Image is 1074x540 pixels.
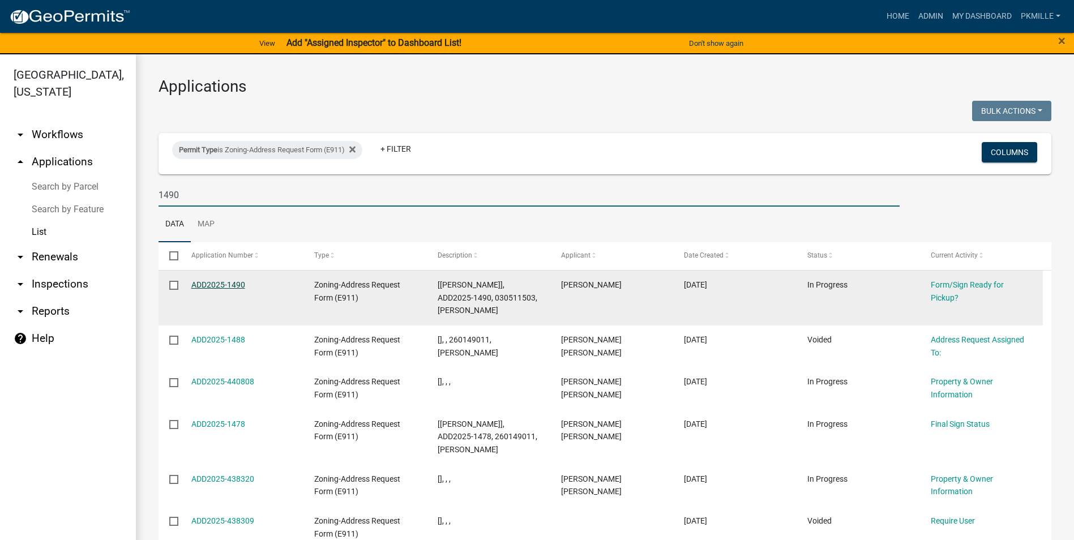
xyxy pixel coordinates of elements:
a: + Filter [371,139,420,159]
span: Type [314,251,329,259]
datatable-header-cell: Type [303,242,427,269]
button: Bulk Actions [972,101,1051,121]
datatable-header-cell: Applicant [550,242,673,269]
a: ADD2025-1488 [191,335,245,344]
span: rina marie niemela [561,377,622,399]
a: Form/Sign Ready for Pickup? [931,280,1004,302]
a: My Dashboard [948,6,1016,27]
div: is Zoning-Address Request Form (E911) [172,141,362,159]
i: arrow_drop_down [14,128,27,142]
a: Property & Owner Information [931,377,993,399]
a: Final Sign Status [931,419,990,428]
span: Zoning-Address Request Form (E911) [314,474,400,496]
datatable-header-cell: Select [159,242,180,269]
span: Voided [807,516,832,525]
span: rina marie niemela [561,419,622,442]
span: 06/19/2025 [684,474,707,483]
i: arrow_drop_down [14,277,27,291]
button: Don't show again [684,34,748,53]
span: Zoning-Address Request Form (E911) [314,419,400,442]
span: Application Number [191,251,253,259]
span: [], , , [438,516,451,525]
span: [Nicole Bradbury], ADD2025-1478, 260149011, BRENTON NIEMELA [438,419,537,455]
span: [Nicole Bradbury], ADD2025-1490, 030511503, MICHAEL JOHNSON [438,280,537,315]
i: help [14,332,27,345]
strong: Add "Assigned Inspector" to Dashboard List! [286,37,461,48]
a: Property & Owner Information [931,474,993,496]
span: Voided [807,335,832,344]
span: Zoning-Address Request Form (E911) [314,516,400,538]
span: 06/19/2025 [684,419,707,428]
span: Permit Type [179,145,217,154]
a: Require User [931,516,975,525]
input: Search for applications [159,183,900,207]
span: × [1058,33,1066,49]
span: rina marie niemela [561,335,622,357]
span: Zoning-Address Request Form (E911) [314,280,400,302]
a: ADD2025-1478 [191,419,245,428]
span: Description [438,251,472,259]
span: In Progress [807,474,848,483]
span: [], , , [438,377,451,386]
span: [], , , [438,474,451,483]
datatable-header-cell: Current Activity [919,242,1043,269]
a: View [255,34,280,53]
a: Admin [914,6,948,27]
span: 07/02/2025 [684,335,707,344]
datatable-header-cell: Description [427,242,550,269]
datatable-header-cell: Date Created [673,242,797,269]
a: ADD2025-1490 [191,280,245,289]
span: Applicant [561,251,591,259]
a: ADD2025-440808 [191,377,254,386]
span: In Progress [807,377,848,386]
datatable-header-cell: Application Number [180,242,303,269]
datatable-header-cell: Status [797,242,920,269]
span: 07/10/2025 [684,280,707,289]
span: Michael Johnson [561,280,622,289]
span: rina marie niemela [561,474,622,496]
a: ADD2025-438309 [191,516,254,525]
span: Zoning-Address Request Form (E911) [314,377,400,399]
a: ADD2025-438320 [191,474,254,483]
i: arrow_drop_down [14,250,27,264]
i: arrow_drop_down [14,305,27,318]
a: Map [191,207,221,243]
span: Date Created [684,251,724,259]
a: pkmille [1016,6,1065,27]
a: Address Request Assigned To: [931,335,1024,357]
span: 06/24/2025 [684,377,707,386]
span: 06/19/2025 [684,516,707,525]
span: In Progress [807,280,848,289]
span: [], , 260149011, BRENTON NIEMELA [438,335,498,357]
span: Current Activity [931,251,978,259]
span: Zoning-Address Request Form (E911) [314,335,400,357]
button: Columns [982,142,1037,162]
span: Status [807,251,827,259]
a: Home [882,6,914,27]
h3: Applications [159,77,1051,96]
button: Close [1058,34,1066,48]
a: Data [159,207,191,243]
span: In Progress [807,419,848,428]
i: arrow_drop_up [14,155,27,169]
